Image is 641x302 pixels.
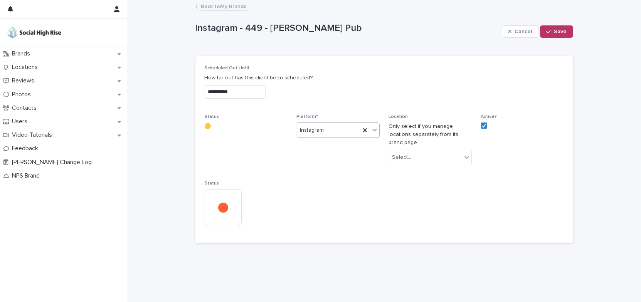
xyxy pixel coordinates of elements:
p: Video Tutorials [9,131,58,139]
div: Select... [392,153,412,161]
p: Contacts [9,104,43,112]
span: Scheduled Out Until [205,66,249,70]
p: 🟡 [205,122,288,131]
span: Location [389,114,408,119]
button: Save [540,25,573,38]
span: Platform [297,114,318,119]
span: Status [205,181,219,186]
p: Photos [9,91,37,98]
span: Active? [481,114,497,119]
span: Status [205,114,219,119]
p: [PERSON_NAME] Change Log [9,159,98,166]
p: NPS Brand [9,172,46,180]
span: Instagram [300,126,324,134]
p: How far out has this client been scheduled? [205,74,564,82]
p: Locations [9,64,44,71]
p: Brands [9,50,36,57]
p: Users [9,118,34,125]
button: Cancel [502,25,539,38]
a: Back toMy Brands [201,2,247,10]
p: Only select if you manage locations separately from its brand page. [389,122,472,146]
span: Cancel [515,29,532,34]
p: Instagram - 449 - [PERSON_NAME] Pub [195,23,499,34]
p: Reviews [9,77,40,84]
span: Save [554,29,567,34]
p: Feedback [9,145,44,152]
img: o5DnuTxEQV6sW9jFYBBf [6,25,62,40]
